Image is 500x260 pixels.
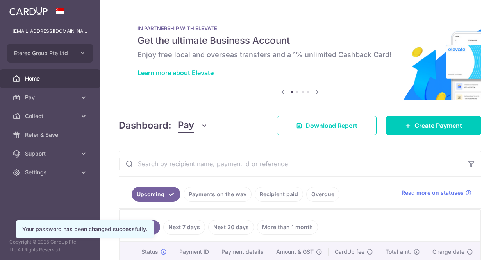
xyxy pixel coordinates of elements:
[402,189,471,197] a: Read more on statuses
[7,44,93,63] button: Etereo Group Pte Ltd
[137,69,214,77] a: Learn more about Elevate
[184,187,252,202] a: Payments on the way
[306,187,339,202] a: Overdue
[335,248,364,256] span: CardUp fee
[137,25,462,31] p: IN PARTNERSHIP WITH ELEVATE
[25,112,77,120] span: Collect
[137,34,462,47] h5: Get the ultimate Business Account
[450,237,492,256] iframe: Opens a widget where you can find more information
[305,121,357,130] span: Download Report
[163,220,205,235] a: Next 7 days
[119,151,462,176] input: Search by recipient name, payment id or reference
[25,150,77,158] span: Support
[386,248,411,256] span: Total amt.
[208,220,254,235] a: Next 30 days
[277,116,377,135] a: Download Report
[25,75,77,82] span: Home
[25,93,77,101] span: Pay
[9,6,48,16] img: CardUp
[22,225,147,233] div: Your password has been changed successfully.
[137,50,462,59] h6: Enjoy free local and overseas transfers and a 1% unlimited Cashback Card!
[132,187,180,202] a: Upcoming
[25,131,77,139] span: Refer & Save
[25,169,77,176] span: Settings
[141,248,158,256] span: Status
[255,187,303,202] a: Recipient paid
[414,121,462,130] span: Create Payment
[14,49,72,57] span: Etereo Group Pte Ltd
[132,220,160,235] a: All
[276,248,314,256] span: Amount & GST
[386,116,481,135] a: Create Payment
[178,118,208,133] button: Pay
[402,189,464,197] span: Read more on statuses
[119,118,171,133] h4: Dashboard:
[12,27,87,35] p: [EMAIL_ADDRESS][DOMAIN_NAME]
[432,248,464,256] span: Charge date
[257,220,318,235] a: More than 1 month
[119,13,481,100] img: Renovation banner
[178,118,194,133] span: Pay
